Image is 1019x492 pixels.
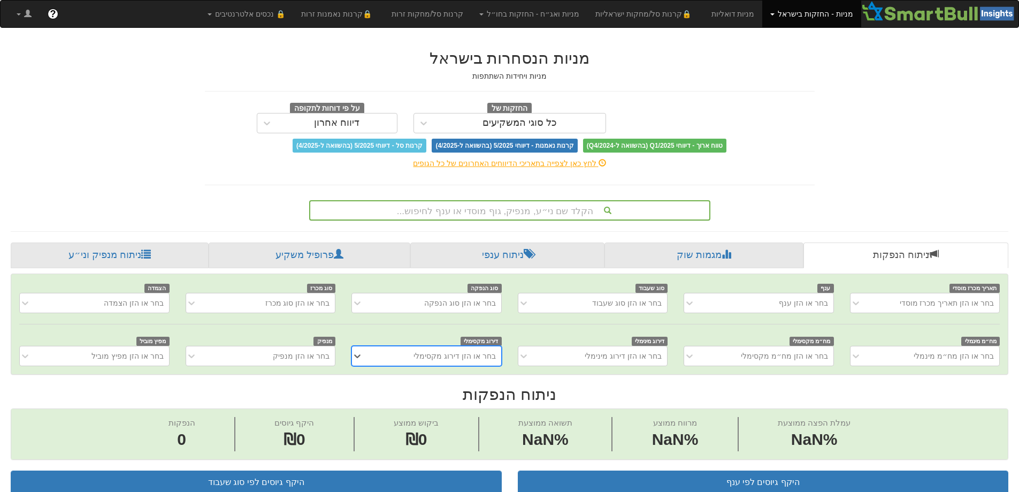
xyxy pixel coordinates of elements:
[394,418,439,427] span: ביקוש ממוצע
[50,9,56,19] span: ?
[11,385,1008,403] h2: ניתוח הנפקות
[949,284,1000,293] span: תאריך מכרז מוסדי
[293,139,426,153] span: קרנות סל - דיווחי 5/2025 (בהשוואה ל-4/2025)
[526,476,1000,489] div: היקף גיוסים לפי ענף
[604,243,803,268] a: מגמות שוק
[487,103,532,115] span: החזקות של
[432,139,577,153] span: קרנות נאמנות - דיווחי 5/2025 (בהשוואה ל-4/2025)
[518,418,572,427] span: תשואה ממוצעת
[482,118,557,128] div: כל סוגי המשקיעים
[583,139,726,153] span: טווח ארוך - דיווחי Q1/2025 (בהשוואה ל-Q4/2024)
[310,201,709,219] div: הקלד שם ני״ע, מנפיק, גוף מוסדי או ענף לחיפוש...
[461,337,502,346] span: דירוג מקסימלי
[632,337,668,346] span: דירוג מינימלי
[104,298,164,308] div: בחר או הזן הצמדה
[19,476,493,489] div: היקף גיוסים לפי סוג שעבוד
[307,284,336,293] span: סוג מכרז
[778,428,851,451] span: NaN%
[136,337,170,346] span: מפיץ מוביל
[293,1,384,27] a: 🔒קרנות נאמנות זרות
[468,284,502,293] span: סוג הנפקה
[803,243,1008,268] a: ניתוח הנפקות
[314,118,359,128] div: דיווח אחרון
[168,428,195,451] span: 0
[405,430,427,448] span: ₪0
[209,243,410,268] a: פרופיל משקיע
[585,351,662,361] div: בחר או הזן דירוג מינימלי
[205,72,815,80] h5: מניות ויחידות השתתפות
[205,49,815,67] h2: מניות הנסחרות בישראל
[284,430,305,448] span: ₪0
[762,1,861,27] a: מניות - החזקות בישראל
[384,1,471,27] a: קרנות סל/מחקות זרות
[11,243,209,268] a: ניתוח מנפיק וני״ע
[914,351,994,361] div: בחר או הזן מח״מ מינמלי
[91,351,164,361] div: בחר או הזן מפיץ מוביל
[200,1,293,27] a: 🔒 נכסים אלטרנטיבים
[861,1,1018,22] img: Smartbull
[779,298,828,308] div: בחר או הזן ענף
[424,298,496,308] div: בחר או הזן סוג הנפקה
[961,337,1000,346] span: מח״מ מינמלי
[635,284,668,293] span: סוג שעבוד
[817,284,834,293] span: ענף
[471,1,587,27] a: מניות ואג״ח - החזקות בחו״ל
[790,337,834,346] span: מח״מ מקסימלי
[290,103,364,115] span: על פי דוחות לתקופה
[587,1,703,27] a: 🔒קרנות סל/מחקות ישראליות
[652,428,699,451] span: NaN%
[703,1,763,27] a: מניות דואליות
[274,418,314,427] span: היקף גיוסים
[518,428,572,451] span: NaN%
[313,337,335,346] span: מנפיק
[144,284,170,293] span: הצמדה
[592,298,662,308] div: בחר או הזן סוג שעבוד
[410,243,604,268] a: ניתוח ענפי
[413,351,496,361] div: בחר או הזן דירוג מקסימלי
[168,418,195,427] span: הנפקות
[273,351,330,361] div: בחר או הזן מנפיק
[900,298,994,308] div: בחר או הזן תאריך מכרז מוסדי
[40,1,66,27] a: ?
[778,418,851,427] span: עמלת הפצה ממוצעת
[741,351,828,361] div: בחר או הזן מח״מ מקסימלי
[653,418,697,427] span: מרווח ממוצע
[197,158,823,169] div: לחץ כאן לצפייה בתאריכי הדיווחים האחרונים של כל הגופים
[265,298,330,308] div: בחר או הזן סוג מכרז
